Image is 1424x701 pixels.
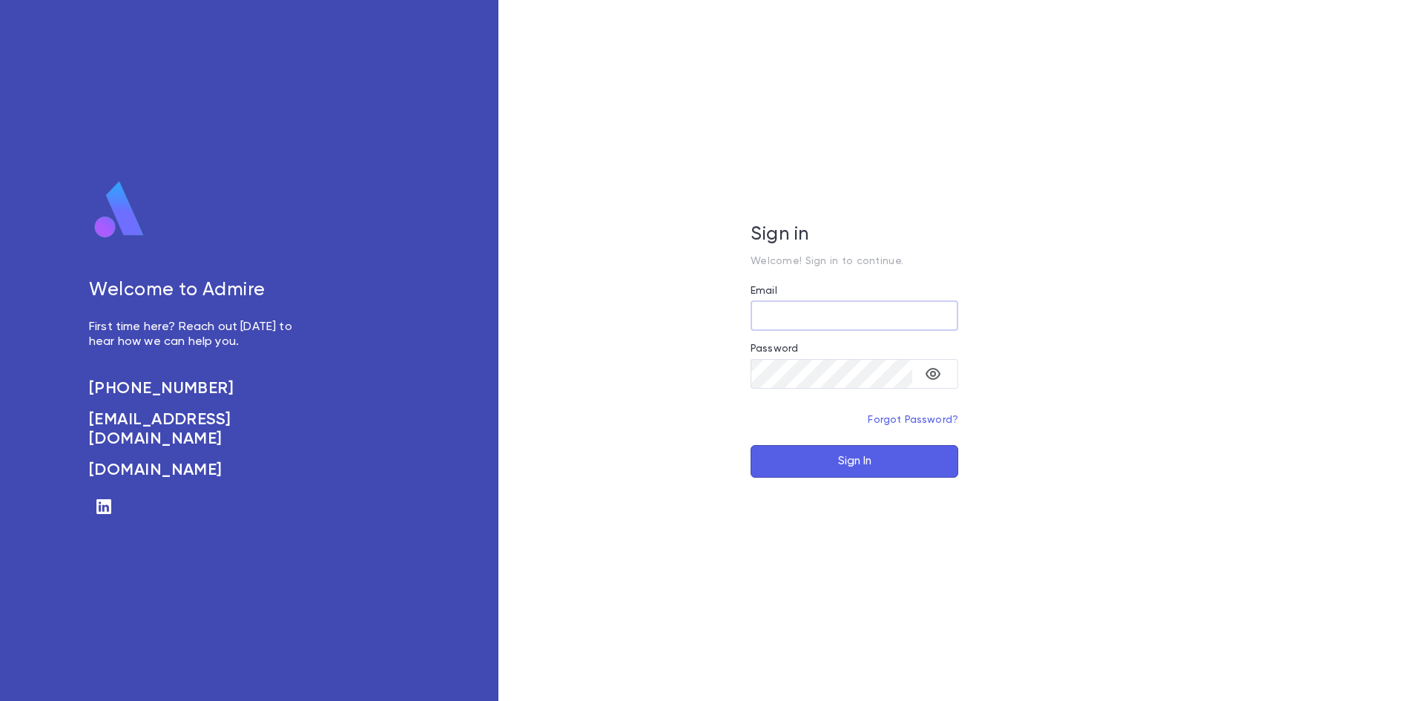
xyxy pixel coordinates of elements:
a: [EMAIL_ADDRESS][DOMAIN_NAME] [89,410,309,449]
a: [DOMAIN_NAME] [89,461,309,480]
label: Email [751,285,777,297]
img: logo [89,180,150,240]
a: [PHONE_NUMBER] [89,379,309,398]
h5: Sign in [751,224,958,246]
button: toggle password visibility [918,359,948,389]
p: First time here? Reach out [DATE] to hear how we can help you. [89,320,309,349]
button: Sign In [751,445,958,478]
a: Forgot Password? [868,415,958,425]
p: Welcome! Sign in to continue. [751,255,958,267]
label: Password [751,343,798,355]
h5: Welcome to Admire [89,280,309,302]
